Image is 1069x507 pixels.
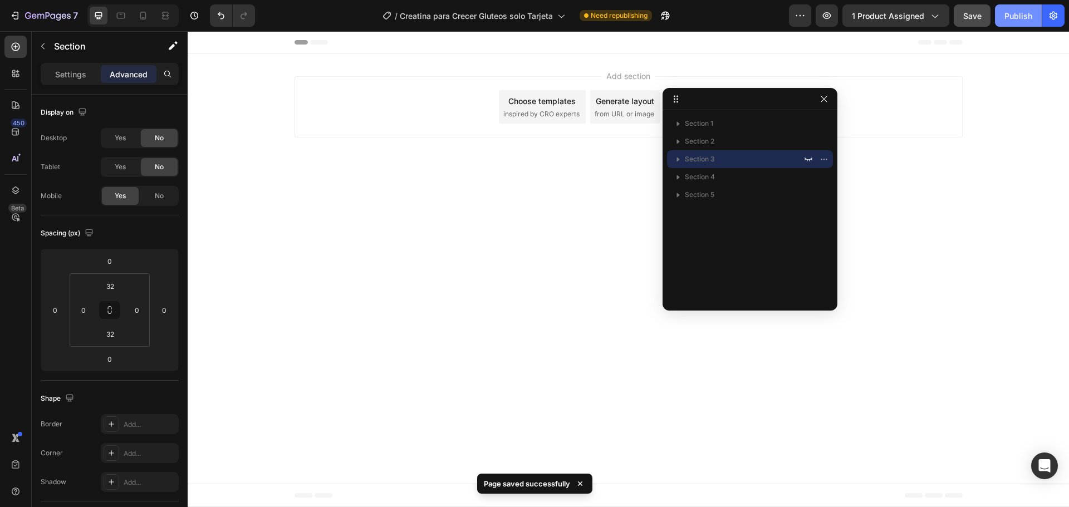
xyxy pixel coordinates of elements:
div: Choose templates [321,64,388,76]
input: 0px [129,302,145,318]
span: No [155,133,164,143]
div: Undo/Redo [210,4,255,27]
div: Generate layout [408,64,467,76]
span: Section 2 [685,136,714,147]
input: 2xl [99,278,121,294]
span: then drag & drop elements [482,78,565,88]
button: Save [954,4,990,27]
span: No [155,191,164,201]
div: Add... [124,449,176,459]
span: Section 3 [685,154,715,165]
span: Section 4 [685,171,715,183]
span: Add section [414,39,467,51]
div: Tablet [41,162,60,172]
iframe: Design area [188,31,1069,507]
input: 0px [75,302,92,318]
div: Shadow [41,477,66,487]
input: 0 [99,253,121,269]
span: Section 5 [685,189,714,200]
p: Advanced [110,68,148,80]
div: Spacing (px) [41,226,96,241]
button: 1 product assigned [842,4,949,27]
input: 2xl [99,326,121,342]
p: Section [54,40,145,53]
input: 0 [99,351,121,367]
span: Creatina para Crecer Gluteos solo Tarjeta [400,10,553,22]
span: No [155,162,164,172]
p: 7 [73,9,78,22]
span: 1 product assigned [852,10,924,22]
span: Yes [115,133,126,143]
span: Save [963,11,982,21]
button: 7 [4,4,83,27]
div: Corner [41,448,63,458]
span: Yes [115,162,126,172]
span: Yes [115,191,126,201]
div: 450 [11,119,27,127]
div: Display on [41,105,89,120]
p: Settings [55,68,86,80]
div: Add... [124,478,176,488]
div: Shape [41,391,76,406]
div: Mobile [41,191,62,201]
span: inspired by CRO experts [316,78,392,88]
div: Open Intercom Messenger [1031,452,1058,479]
button: Publish [995,4,1042,27]
div: Desktop [41,133,67,143]
div: Publish [1004,10,1032,22]
span: Need republishing [591,11,648,21]
p: Page saved successfully [484,478,570,489]
span: Section 1 [685,118,713,129]
input: 0 [47,302,63,318]
span: from URL or image [407,78,467,88]
div: Add... [124,420,176,430]
div: Beta [8,204,27,213]
div: Border [41,419,62,429]
span: / [395,10,398,22]
input: 0 [156,302,173,318]
div: Add blank section [490,64,558,76]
